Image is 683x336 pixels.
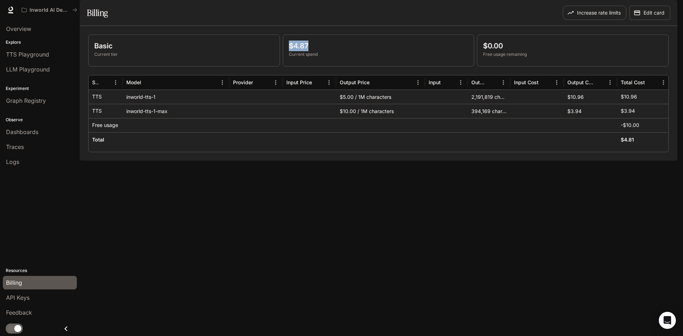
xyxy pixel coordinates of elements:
[514,79,539,85] div: Input Cost
[487,77,498,88] button: Sort
[605,77,615,88] button: Menu
[413,77,423,88] button: Menu
[539,77,550,88] button: Sort
[629,6,670,20] button: Edit card
[92,93,102,100] p: TTS
[110,77,121,88] button: Menu
[567,79,593,85] div: Output Cost
[30,7,69,13] p: Inworld AI Demos
[659,312,676,329] div: Open Intercom Messenger
[621,136,634,143] h6: $4.81
[455,77,466,88] button: Menu
[340,79,370,85] div: Output Price
[123,90,229,104] div: inworld-tts-1
[621,122,639,129] p: -$10.00
[289,41,468,51] p: $4.87
[498,77,509,88] button: Menu
[313,77,323,88] button: Sort
[286,79,312,85] div: Input Price
[18,3,80,17] button: All workspaces
[92,122,118,129] p: Free usage
[429,79,441,85] div: Input
[564,90,617,104] div: $10.96
[123,104,229,118] div: inworld-tts-1-max
[92,107,102,114] p: TTS
[233,79,253,85] div: Provider
[564,104,617,118] div: $3.94
[594,77,605,88] button: Sort
[254,77,264,88] button: Sort
[217,77,228,88] button: Menu
[100,77,110,88] button: Sort
[483,51,663,58] p: Free usage remaining
[270,77,281,88] button: Menu
[658,77,669,88] button: Menu
[646,77,656,88] button: Sort
[94,41,274,51] p: Basic
[621,107,635,114] p: $3.94
[126,79,141,85] div: Model
[94,51,274,58] p: Current tier
[621,93,637,100] p: $10.96
[87,6,108,20] h1: Billing
[468,104,510,118] div: 394,169 characters
[441,77,452,88] button: Sort
[621,79,645,85] div: Total Cost
[92,79,99,85] div: Service
[336,90,425,104] div: $5.00 / 1M characters
[324,77,334,88] button: Menu
[142,77,153,88] button: Sort
[336,104,425,118] div: $10.00 / 1M characters
[471,79,487,85] div: Output
[468,90,510,104] div: 2,191,819 characters
[483,41,663,51] p: $0.00
[92,136,104,143] h6: Total
[551,77,562,88] button: Menu
[563,6,626,20] button: Increase rate limits
[370,77,381,88] button: Sort
[289,51,468,58] p: Current spend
